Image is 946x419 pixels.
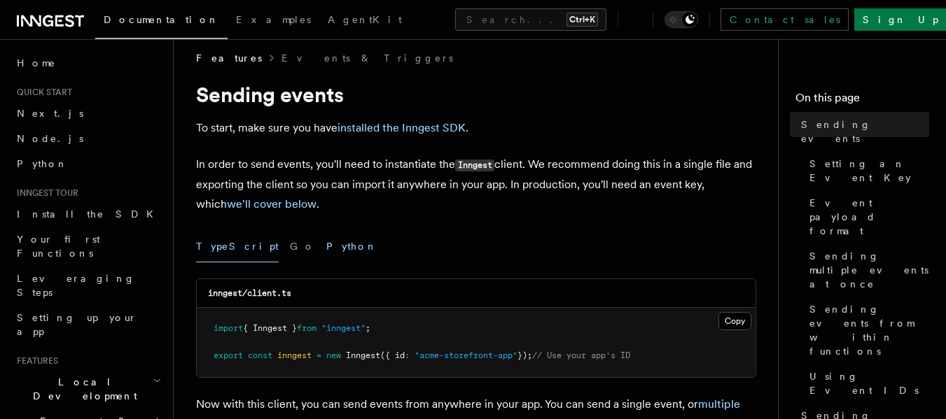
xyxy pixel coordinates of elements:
[11,201,165,227] a: Install the SDK
[326,231,377,262] button: Python
[804,364,929,403] a: Using Event IDs
[281,51,453,65] a: Events & Triggers
[11,369,165,409] button: Local Development
[208,288,291,298] code: inngest/client.ts
[11,151,165,176] a: Python
[196,51,262,65] span: Features
[338,121,466,134] a: installed the Inngest SDK
[95,4,228,39] a: Documentation
[795,112,929,151] a: Sending events
[809,249,929,291] span: Sending multiple events at once
[718,312,751,330] button: Copy
[11,50,165,76] a: Home
[566,13,598,27] kbd: Ctrl+K
[532,350,630,360] span: // Use your app's ID
[297,323,317,333] span: from
[17,56,56,70] span: Home
[801,118,929,145] span: Sending events
[11,126,165,151] a: Node.js
[804,243,929,297] a: Sending multiple events at once
[517,350,532,360] span: });
[326,350,341,360] span: new
[795,90,929,112] h4: On this page
[290,231,315,262] button: Go
[17,273,135,298] span: Leveraging Steps
[809,157,929,185] span: Setting an Event Key
[804,190,929,243] a: Event payload format
[366,323,370,333] span: ;
[321,323,366,333] span: "inngest"
[17,133,83,144] span: Node.js
[809,302,929,358] span: Sending events from within functions
[17,234,100,259] span: Your first Functions
[346,350,380,360] span: Inngest
[17,208,162,220] span: Install the SDK
[196,155,756,214] p: In order to send events, you'll need to instantiate the client. We recommend doing this in a sing...
[214,323,243,333] span: import
[227,197,317,211] a: we'll cover below
[317,350,321,360] span: =
[405,350,410,360] span: :
[214,350,243,360] span: export
[17,108,83,119] span: Next.js
[809,196,929,238] span: Event payload format
[277,350,312,360] span: inngest
[455,159,494,171] code: Inngest
[196,118,756,138] p: To start, make sure you have .
[809,369,929,397] span: Using Event IDs
[11,87,72,98] span: Quick start
[11,355,58,367] span: Features
[380,350,405,360] span: ({ id
[248,350,272,360] span: const
[415,350,517,360] span: "acme-storefront-app"
[319,4,410,38] a: AgentKit
[11,375,153,403] span: Local Development
[17,158,68,169] span: Python
[804,297,929,364] a: Sending events from within functions
[196,231,279,262] button: TypeScript
[196,82,756,107] h1: Sending events
[328,14,402,25] span: AgentKit
[228,4,319,38] a: Examples
[236,14,311,25] span: Examples
[11,187,78,199] span: Inngest tour
[721,8,849,31] a: Contact sales
[11,305,165,344] a: Setting up your app
[665,11,698,28] button: Toggle dark mode
[104,14,219,25] span: Documentation
[11,266,165,305] a: Leveraging Steps
[17,312,137,337] span: Setting up your app
[804,151,929,190] a: Setting an Event Key
[11,101,165,126] a: Next.js
[455,8,606,31] button: Search...Ctrl+K
[11,227,165,266] a: Your first Functions
[243,323,297,333] span: { Inngest }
